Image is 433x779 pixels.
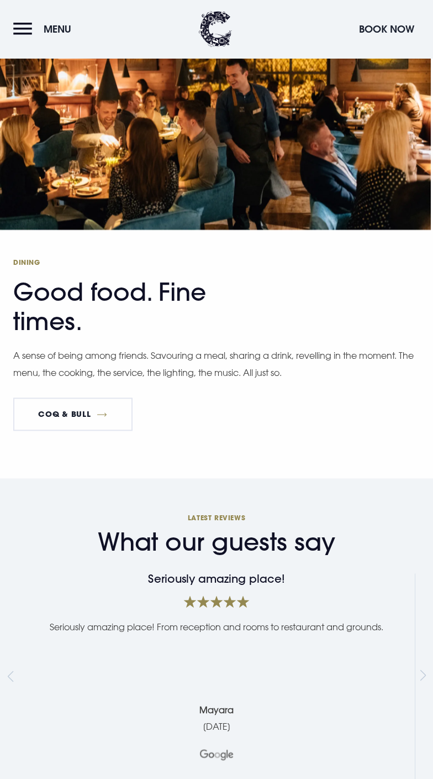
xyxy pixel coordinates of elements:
[13,17,77,41] button: Menu
[23,573,410,584] h4: Seriously amazing place!
[98,527,335,557] h2: What our guests say
[13,258,229,266] span: Dining
[13,398,133,431] a: Coq & Bull
[44,23,71,35] span: Menu
[203,721,231,732] time: [DATE]
[199,11,232,47] img: Clandeboye Lodge
[353,17,420,41] button: Book Now
[199,704,234,715] strong: Mayara
[13,347,420,381] p: A sense of being among friends. Savouring a meal, sharing a drink, revelling in the moment. The m...
[3,671,18,682] div: Previous slide
[13,258,229,336] h2: Good food. Fine times.
[7,513,426,522] h3: Latest Reviews
[415,671,430,682] div: Next slide
[23,619,410,635] p: Seriously amazing place! From reception and rooms to restaurant and grounds.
